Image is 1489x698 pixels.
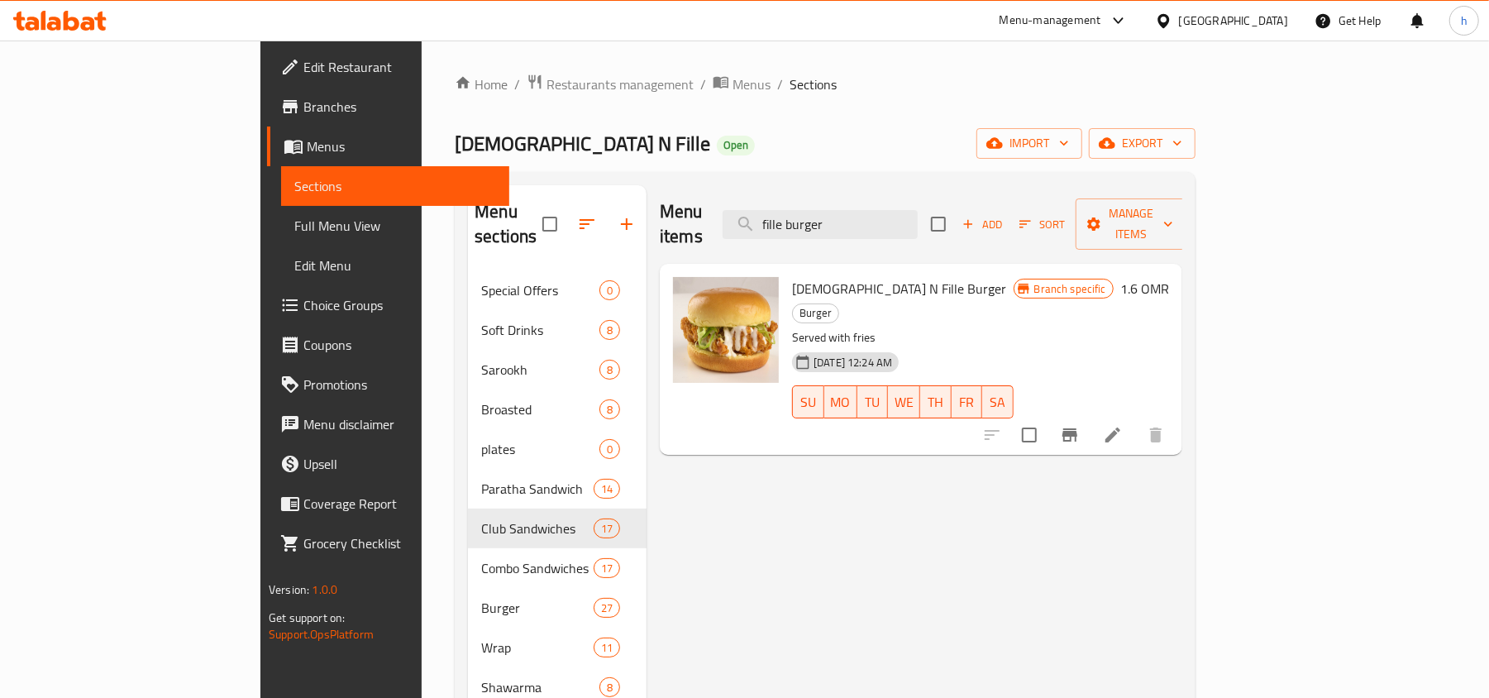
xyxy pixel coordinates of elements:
div: items [594,598,620,618]
button: Branch-specific-item [1050,415,1090,455]
button: delete [1136,415,1176,455]
span: Broasted [481,399,599,419]
div: items [599,360,620,380]
span: Combo Sandwiches [481,558,594,578]
a: Grocery Checklist [267,523,509,563]
span: Soft Drinks [481,320,599,340]
span: 27 [594,600,619,616]
a: Choice Groups [267,285,509,325]
span: h [1461,12,1468,30]
span: 8 [600,323,619,338]
li: / [514,74,520,94]
li: / [700,74,706,94]
li: / [777,74,783,94]
div: Burger [481,598,594,618]
a: Branches [267,87,509,127]
span: Edit Menu [294,256,496,275]
span: 8 [600,362,619,378]
div: Sarookh8 [468,350,647,390]
span: Sections [790,74,837,94]
img: Chick N Fille Burger [673,277,779,383]
a: Edit Menu [281,246,509,285]
div: plates0 [468,429,647,469]
span: Club Sandwiches [481,519,594,538]
span: 0 [600,283,619,299]
a: Menus [267,127,509,166]
div: plates [481,439,599,459]
span: import [990,133,1069,154]
div: items [599,439,620,459]
span: 8 [600,680,619,696]
span: Menus [307,136,496,156]
span: SA [989,390,1007,414]
button: MO [824,385,857,418]
button: WE [888,385,920,418]
h6: 1.6 OMR [1120,277,1169,300]
span: Full Menu View [294,216,496,236]
button: SU [792,385,823,418]
span: Sort sections [567,204,607,244]
span: 11 [594,640,619,656]
div: items [594,558,620,578]
span: FR [958,390,976,414]
a: Restaurants management [527,74,694,95]
a: Edit Restaurant [267,47,509,87]
div: Broasted8 [468,390,647,429]
span: TU [864,390,882,414]
span: Get support on: [269,607,345,629]
div: Wrap [481,638,594,657]
span: Promotions [303,375,496,394]
a: Menus [713,74,771,95]
button: Sort [1015,212,1069,237]
p: Served with fries [792,327,1014,348]
span: Add item [956,212,1009,237]
span: 0 [600,442,619,457]
span: Open [717,138,755,152]
span: Select section [921,207,956,241]
div: Wrap11 [468,628,647,667]
span: Paratha Sandwich [481,479,594,499]
span: export [1102,133,1182,154]
a: Full Menu View [281,206,509,246]
a: Coverage Report [267,484,509,523]
div: items [599,280,620,300]
span: 1.0.0 [312,579,337,600]
div: Club Sandwiches17 [468,509,647,548]
span: [DATE] 12:24 AM [807,355,899,371]
a: Menu disclaimer [267,404,509,444]
span: Grocery Checklist [303,533,496,553]
span: 14 [594,481,619,497]
span: Special Offers [481,280,599,300]
nav: breadcrumb [455,74,1195,95]
div: Special Offers0 [468,270,647,310]
span: [DEMOGRAPHIC_DATA] N Fille Burger [792,276,1006,301]
span: SU [799,390,817,414]
span: Coverage Report [303,494,496,514]
div: Combo Sandwiches17 [468,548,647,588]
div: items [594,638,620,657]
button: Manage items [1076,198,1186,250]
span: 8 [600,402,619,418]
a: Upsell [267,444,509,484]
span: Sections [294,176,496,196]
span: Choice Groups [303,295,496,315]
a: Edit menu item [1103,425,1123,445]
div: items [599,320,620,340]
span: Burger [793,304,838,323]
span: WE [895,390,914,414]
span: Branch specific [1028,281,1113,297]
span: 17 [594,561,619,576]
span: Sort items [1009,212,1076,237]
h2: Menu items [660,199,703,249]
span: Sort [1019,215,1065,234]
span: [DEMOGRAPHIC_DATA] N Fille [455,125,710,162]
div: Burger [792,304,839,323]
span: 17 [594,521,619,537]
button: import [976,128,1082,159]
span: Version: [269,579,309,600]
div: items [599,677,620,697]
